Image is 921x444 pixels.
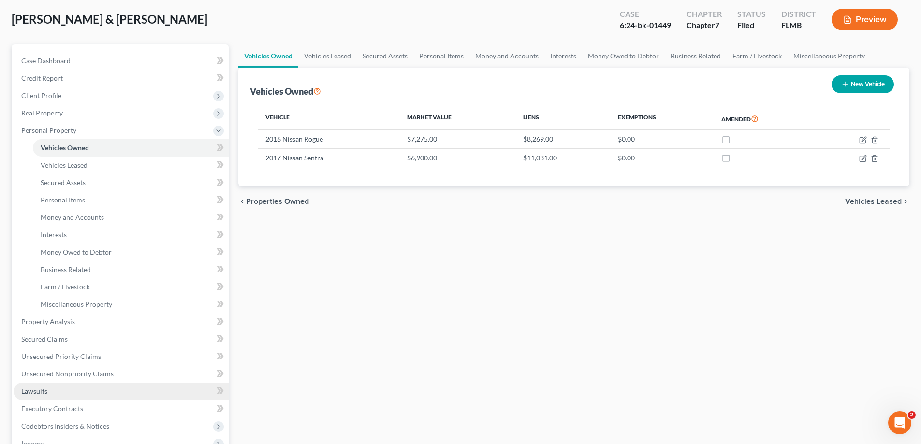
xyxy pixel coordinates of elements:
a: Executory Contracts [14,400,229,417]
td: $7,275.00 [399,130,515,148]
span: Vehicles Owned [41,143,89,152]
a: Unsecured Nonpriority Claims [14,365,229,383]
a: Case Dashboard [14,52,229,70]
th: Liens [515,108,611,130]
a: Secured Claims [14,330,229,348]
button: Preview [832,9,898,30]
a: Money and Accounts [469,44,544,68]
div: Status [737,9,766,20]
i: chevron_left [238,198,246,205]
a: Vehicles Leased [298,44,357,68]
a: Farm / Livestock [33,278,229,296]
td: 2017 Nissan Sentra [258,148,399,167]
div: District [781,9,816,20]
td: $6,900.00 [399,148,515,167]
a: Money and Accounts [33,209,229,226]
a: Business Related [665,44,727,68]
span: Properties Owned [246,198,309,205]
td: $0.00 [610,130,714,148]
span: Lawsuits [21,387,47,395]
a: Personal Items [413,44,469,68]
span: 7 [715,20,719,29]
iframe: Intercom live chat [888,411,911,434]
button: chevron_left Properties Owned [238,198,309,205]
span: Unsecured Priority Claims [21,352,101,360]
span: Credit Report [21,74,63,82]
div: 6:24-bk-01449 [620,20,671,31]
span: Business Related [41,265,91,273]
span: Money and Accounts [41,213,104,221]
a: Interests [544,44,582,68]
a: Property Analysis [14,313,229,330]
a: Secured Assets [357,44,413,68]
a: Lawsuits [14,383,229,400]
span: Client Profile [21,91,61,100]
span: 2 [908,411,916,419]
th: Market Value [399,108,515,130]
td: $11,031.00 [515,148,611,167]
span: Farm / Livestock [41,283,90,291]
a: Farm / Livestock [727,44,788,68]
a: Money Owed to Debtor [33,243,229,261]
a: Miscellaneous Property [33,296,229,313]
span: Secured Claims [21,335,68,343]
a: Secured Assets [33,174,229,191]
th: Exemptions [610,108,714,130]
span: Codebtors Insiders & Notices [21,422,109,430]
a: Business Related [33,261,229,278]
a: Vehicles Leased [33,157,229,174]
span: Miscellaneous Property [41,300,112,308]
div: Case [620,9,671,20]
td: $8,269.00 [515,130,611,148]
a: Money Owed to Debtor [582,44,665,68]
a: Unsecured Priority Claims [14,348,229,365]
button: New Vehicle [832,75,894,93]
div: Filed [737,20,766,31]
span: Unsecured Nonpriority Claims [21,370,114,378]
td: $0.00 [610,148,714,167]
div: Chapter [687,9,722,20]
span: Executory Contracts [21,404,83,413]
span: [PERSON_NAME] & [PERSON_NAME] [12,12,207,26]
span: Interests [41,230,67,239]
a: Vehicles Owned [238,44,298,68]
td: 2016 Nissan Rogue [258,130,399,148]
span: Personal Property [21,126,76,134]
a: Personal Items [33,191,229,209]
div: Chapter [687,20,722,31]
span: Case Dashboard [21,57,71,65]
div: Vehicles Owned [250,86,321,97]
span: Money Owed to Debtor [41,248,112,256]
span: Vehicles Leased [845,198,902,205]
span: Secured Assets [41,178,86,186]
span: Property Analysis [21,317,75,326]
th: Amended [714,108,815,130]
a: Credit Report [14,70,229,87]
a: Vehicles Owned [33,139,229,157]
i: chevron_right [902,198,909,205]
th: Vehicle [258,108,399,130]
span: Personal Items [41,196,85,204]
div: FLMB [781,20,816,31]
button: Vehicles Leased chevron_right [845,198,909,205]
a: Interests [33,226,229,243]
a: Miscellaneous Property [788,44,871,68]
span: Vehicles Leased [41,161,88,169]
span: Real Property [21,109,63,117]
